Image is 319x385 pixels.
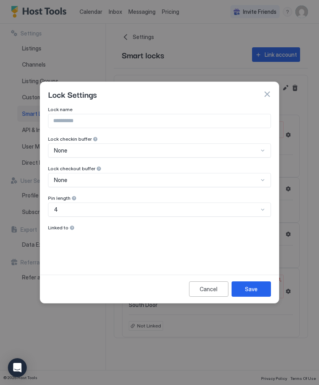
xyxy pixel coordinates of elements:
[8,358,27,377] div: Open Intercom Messenger
[48,166,95,171] span: Lock checkout buffer
[48,106,72,112] span: Lock name
[48,88,97,100] span: Lock Settings
[232,281,271,297] button: Save
[48,136,92,142] span: Lock checkin buffer
[189,281,228,297] button: Cancel
[48,225,69,231] span: Linked to
[54,206,58,213] span: 4
[54,177,67,184] span: None
[48,114,271,128] input: Input Field
[245,285,258,293] div: Save
[54,147,67,154] span: None
[200,285,217,293] div: Cancel
[48,195,70,201] span: Pin length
